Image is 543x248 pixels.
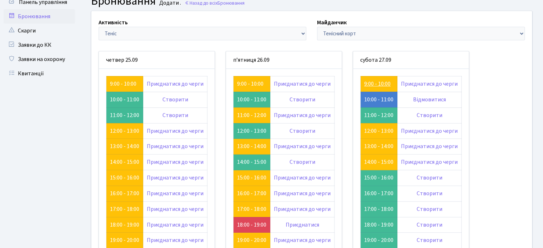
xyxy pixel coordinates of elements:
a: 13:00 - 14:00 [364,142,393,150]
a: 14:00 - 15:00 [364,158,393,166]
a: 13:00 - 14:00 [110,142,139,150]
a: Приєднатися до черги [274,80,331,88]
a: Приєднатися до черги [401,142,458,150]
a: Створити [417,205,442,213]
a: 17:00 - 18:00 [237,205,266,213]
td: 10:00 - 11:00 [106,92,143,107]
a: 16:00 - 17:00 [237,189,266,197]
a: Приєднатися до черги [147,80,203,88]
a: Створити [417,189,442,197]
label: Майданчик [317,18,347,27]
a: Створити [290,96,315,103]
a: 15:00 - 16:00 [237,174,266,182]
a: Створити [162,96,188,103]
a: Квитанції [4,66,75,81]
a: Приєднатися до черги [147,174,203,182]
a: 18:00 - 19:00 [237,221,266,229]
a: Приєднатися до черги [147,221,203,229]
td: 15:00 - 16:00 [361,170,397,186]
a: 9:00 - 10:00 [237,80,263,88]
td: 17:00 - 18:00 [361,201,397,217]
a: 15:00 - 16:00 [110,174,139,182]
div: субота 27.09 [353,51,469,69]
div: п’ятниця 26.09 [226,51,342,69]
a: Приєднатися до черги [401,158,458,166]
a: Створити [417,236,442,244]
a: 17:00 - 18:00 [110,205,139,213]
a: Заявки на охорону [4,52,75,66]
td: 11:00 - 12:00 [361,107,397,123]
a: Створити [290,127,315,135]
a: Заявки до КК [4,38,75,52]
a: Відмовитися [413,96,446,103]
a: Приєднатися до черги [147,142,203,150]
a: Приєднатися до черги [147,236,203,244]
a: 10:00 - 11:00 [364,96,393,103]
a: 12:00 - 13:00 [364,127,393,135]
a: Створити [417,221,442,229]
label: Активність [99,18,128,27]
a: Приєднатися до черги [274,205,331,213]
a: 16:00 - 17:00 [110,189,139,197]
a: Бронювання [4,9,75,24]
a: 9:00 - 10:00 [364,80,391,88]
a: Приєднатися до черги [147,127,203,135]
a: Створити [417,174,442,182]
a: Створити [417,111,442,119]
a: Приєднатися до черги [274,189,331,197]
div: четвер 25.09 [99,51,215,69]
a: Приєднатися до черги [274,236,331,244]
a: Створити [162,111,188,119]
td: 16:00 - 17:00 [361,186,397,201]
td: 12:00 - 13:00 [233,123,270,139]
a: Створити [290,158,315,166]
a: Приєднатися до черги [274,174,331,182]
a: Приєднатися до черги [147,189,203,197]
td: 11:00 - 12:00 [106,107,143,123]
a: 18:00 - 19:00 [110,221,139,229]
a: Приєднатися [286,221,319,229]
td: 18:00 - 19:00 [361,217,397,233]
a: Приєднатися до черги [274,142,331,150]
a: Приєднатися до черги [274,111,331,119]
a: Приєднатися до черги [401,80,458,88]
a: 19:00 - 20:00 [237,236,266,244]
a: Приєднатися до черги [147,158,203,166]
a: Приєднатися до черги [147,205,203,213]
a: 9:00 - 10:00 [110,80,136,88]
a: 14:00 - 15:00 [110,158,139,166]
a: 19:00 - 20:00 [110,236,139,244]
a: Приєднатися до черги [401,127,458,135]
a: Скарги [4,24,75,38]
a: 11:00 - 12:00 [237,111,266,119]
td: 10:00 - 11:00 [233,92,270,107]
a: 12:00 - 13:00 [110,127,139,135]
a: 13:00 - 14:00 [237,142,266,150]
td: 14:00 - 15:00 [233,155,270,170]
